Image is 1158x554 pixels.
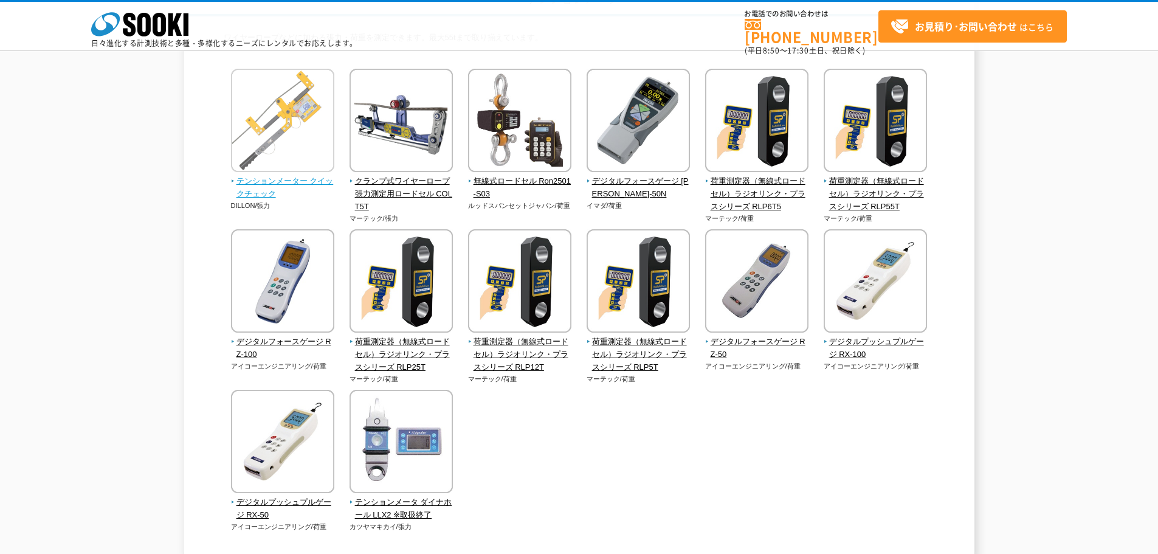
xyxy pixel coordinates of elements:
[468,69,571,175] img: 無線式ロードセル Ron2501-S03
[705,336,809,361] span: デジタルフォースゲージ RZ-50
[350,324,453,373] a: 荷重測定器（無線式ロードセル）ラジオリンク・プラスシリーズ RLP25T
[231,69,334,175] img: テンションメーター クイックチェック
[350,496,453,522] span: テンションメータ ダイナホール LLX2 ※取扱終了
[350,213,453,224] p: マーテック/張力
[468,229,571,336] img: 荷重測定器（無線式ロードセル）ラジオリンク・プラスシリーズ RLP12T
[705,69,808,175] img: 荷重測定器（無線式ロードセル）ラジオリンク・プラスシリーズ RLP6T5
[587,336,691,373] span: 荷重測定器（無線式ロードセル）ラジオリンク・プラスシリーズ RLP5T
[350,522,453,532] p: カツヤマキカイ/張力
[824,361,928,372] p: アイコーエンジニアリング/荷重
[587,175,691,201] span: デジタルフォースゲージ [PERSON_NAME]-50N
[824,229,927,336] img: デジタルプッシュプルゲージ RX-100
[587,201,691,211] p: イマダ/荷重
[231,496,335,522] span: デジタルプッシュプルゲージ RX-50
[745,19,878,44] a: [PHONE_NUMBER]
[350,175,453,213] span: クランプ式ワイヤーロープ張力測定用ロードセル COLT5T
[891,18,1053,36] span: はこちら
[231,229,334,336] img: デジタルフォースゲージ RZ-100
[231,201,335,211] p: DILLON/張力
[787,45,809,56] span: 17:30
[745,45,865,56] span: (平日 ～ 土日、祝日除く)
[587,374,691,384] p: マーテック/荷重
[878,10,1067,43] a: お見積り･お問い合わせはこちら
[350,69,453,175] img: クランプ式ワイヤーロープ張力測定用ロードセル COLT5T
[350,374,453,384] p: マーテック/荷重
[705,213,809,224] p: マーテック/荷重
[587,69,690,175] img: デジタルフォースゲージ ZTS-50N
[824,69,927,175] img: 荷重測定器（無線式ロードセル）ラジオリンク・プラスシリーズ RLP55T
[705,164,809,213] a: 荷重測定器（無線式ロードセル）ラジオリンク・プラスシリーズ RLP6T5
[705,229,808,336] img: デジタルフォースゲージ RZ-50
[350,390,453,496] img: テンションメータ ダイナホール LLX2 ※取扱終了
[468,175,572,201] span: 無線式ロードセル Ron2501-S03
[231,324,335,361] a: デジタルフォースゲージ RZ-100
[468,324,572,373] a: 荷重測定器（無線式ロードセル）ラジオリンク・プラスシリーズ RLP12T
[231,361,335,372] p: アイコーエンジニアリング/荷重
[468,374,572,384] p: マーテック/荷重
[468,164,572,200] a: 無線式ロードセル Ron2501-S03
[915,19,1017,33] strong: お見積り･お問い合わせ
[91,40,357,47] p: 日々進化する計測技術と多種・多様化するニーズにレンタルでお応えします。
[824,164,928,213] a: 荷重測定器（無線式ロードセル）ラジオリンク・プラスシリーズ RLP55T
[824,336,928,361] span: デジタルプッシュプルゲージ RX-100
[350,229,453,336] img: 荷重測定器（無線式ロードセル）ラジオリンク・プラスシリーズ RLP25T
[231,164,335,200] a: テンションメーター クイックチェック
[824,175,928,213] span: 荷重測定器（無線式ロードセル）ラジオリンク・プラスシリーズ RLP55T
[705,324,809,361] a: デジタルフォースゲージ RZ-50
[705,361,809,372] p: アイコーエンジニアリング/荷重
[350,485,453,521] a: テンションメータ ダイナホール LLX2 ※取扱終了
[231,390,334,496] img: デジタルプッシュプルゲージ RX-50
[350,336,453,373] span: 荷重測定器（無線式ロードセル）ラジオリンク・プラスシリーズ RLP25T
[468,336,572,373] span: 荷重測定器（無線式ロードセル）ラジオリンク・プラスシリーズ RLP12T
[763,45,780,56] span: 8:50
[824,324,928,361] a: デジタルプッシュプルゲージ RX-100
[231,336,335,361] span: デジタルフォースゲージ RZ-100
[231,522,335,532] p: アイコーエンジニアリング/荷重
[231,175,335,201] span: テンションメーター クイックチェック
[587,229,690,336] img: 荷重測定器（無線式ロードセル）ラジオリンク・プラスシリーズ RLP5T
[824,213,928,224] p: マーテック/荷重
[231,485,335,521] a: デジタルプッシュプルゲージ RX-50
[705,175,809,213] span: 荷重測定器（無線式ロードセル）ラジオリンク・プラスシリーズ RLP6T5
[745,10,878,18] span: お電話でのお問い合わせは
[587,164,691,200] a: デジタルフォースゲージ [PERSON_NAME]-50N
[587,324,691,373] a: 荷重測定器（無線式ロードセル）ラジオリンク・プラスシリーズ RLP5T
[468,201,572,211] p: ルッドスパンセットジャパン/荷重
[350,164,453,213] a: クランプ式ワイヤーロープ張力測定用ロードセル COLT5T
